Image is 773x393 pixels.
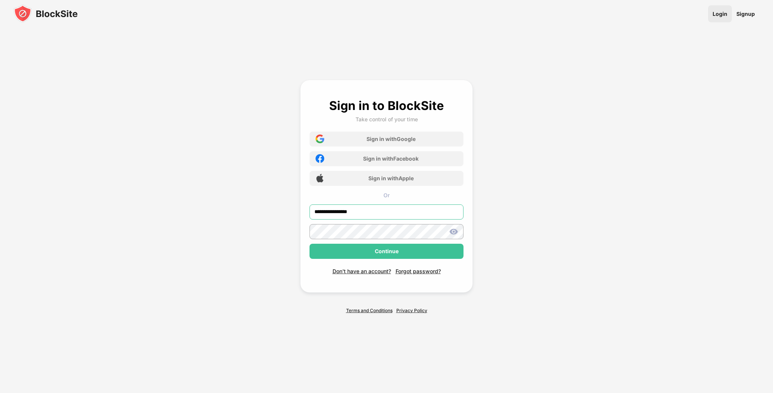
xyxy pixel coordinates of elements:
img: blocksite-icon-black.svg [14,5,78,23]
div: Forgot password? [396,268,441,274]
a: Signup [732,5,759,22]
img: apple-icon.png [316,174,324,183]
div: Don't have an account? [333,268,391,274]
img: show-password.svg [449,227,458,236]
div: Sign in with Facebook [363,155,419,162]
div: Sign in with Apple [368,175,414,181]
img: google-icon.png [316,135,324,143]
div: Or [310,192,463,198]
div: Sign in to BlockSite [329,98,444,113]
a: Terms and Conditions [346,308,393,313]
div: Continue [375,248,399,254]
a: Login [708,5,732,22]
a: Privacy Policy [396,308,427,313]
div: Sign in with Google [366,136,416,142]
div: Take control of your time [356,116,418,122]
img: facebook-icon.png [316,154,324,163]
